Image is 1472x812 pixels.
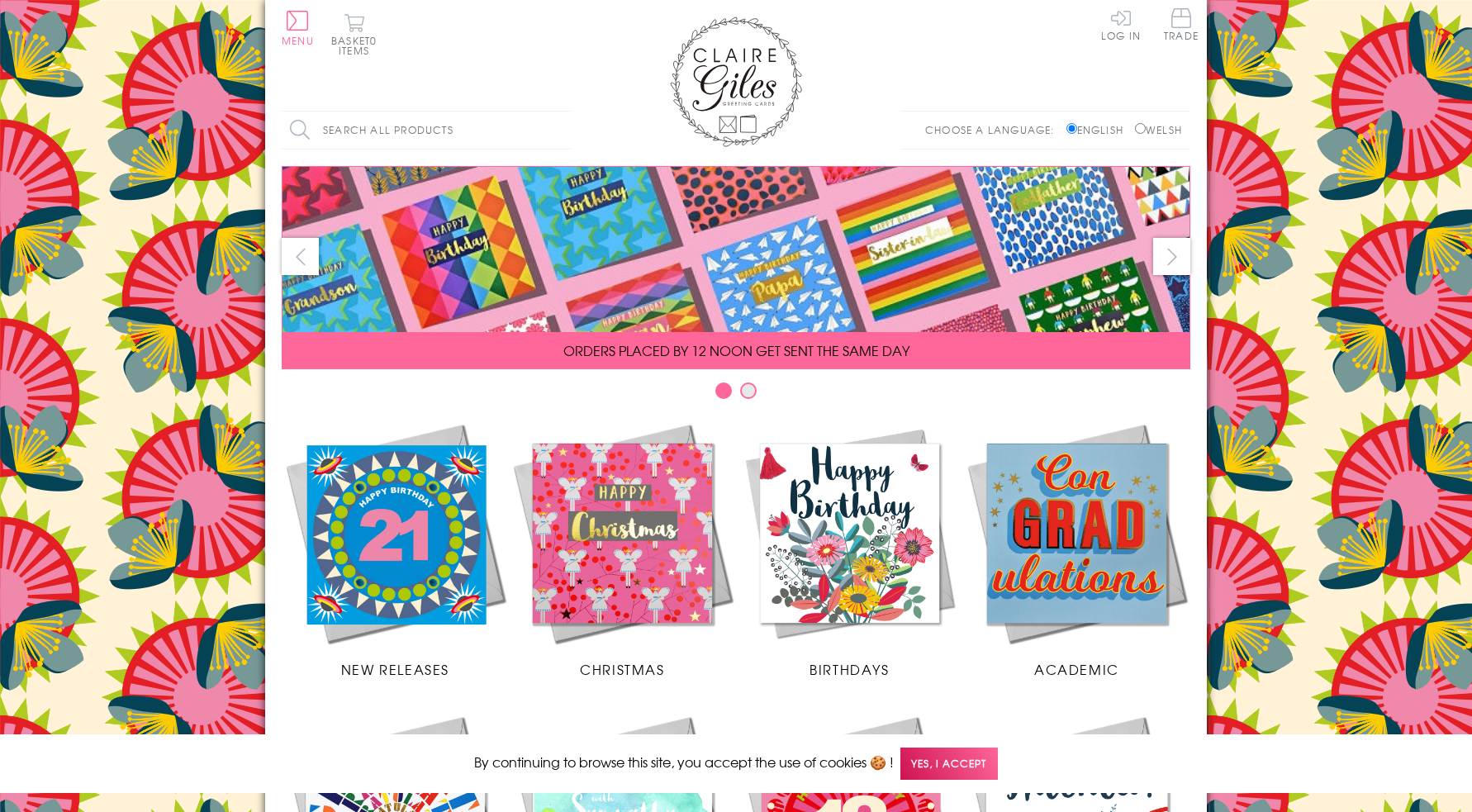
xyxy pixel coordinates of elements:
[1135,123,1146,134] input: Welsh
[963,420,1190,679] a: Academic
[509,420,736,679] a: Christmas
[1135,122,1182,137] label: Welsh
[282,112,571,149] input: Search all products
[1034,659,1119,679] span: Academic
[331,13,377,55] button: Basket0 items
[1164,8,1199,44] a: Trade
[282,382,1190,407] div: Carousel Pagination
[715,382,732,399] button: Carousel Page 1 (Current Slide)
[282,33,314,48] span: Menu
[339,33,377,58] span: 0 items
[1066,123,1077,134] input: English
[580,659,664,679] span: Christmas
[900,748,998,780] span: Yes, I accept
[1101,8,1141,40] a: Log In
[554,112,571,149] input: Search
[282,11,314,45] button: Menu
[740,382,757,399] button: Carousel Page 2
[282,238,319,275] button: prev
[1066,122,1132,137] label: English
[341,659,449,679] span: New Releases
[1164,8,1199,40] span: Trade
[282,420,509,679] a: New Releases
[810,659,889,679] span: Birthdays
[736,420,963,679] a: Birthdays
[670,17,802,147] img: Claire Giles Greetings Cards
[925,122,1063,137] p: Choose a language:
[1153,238,1190,275] button: next
[563,340,909,360] span: ORDERS PLACED BY 12 NOON GET SENT THE SAME DAY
